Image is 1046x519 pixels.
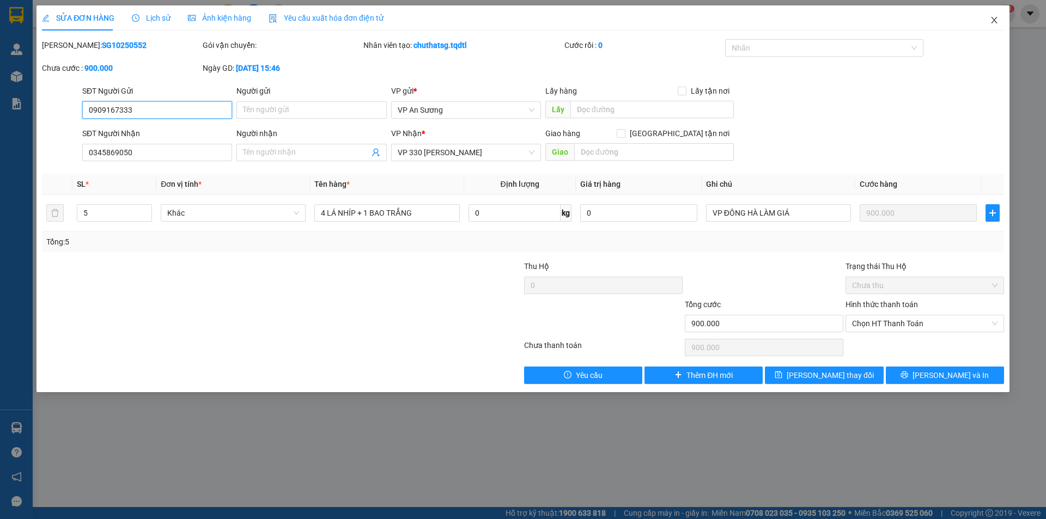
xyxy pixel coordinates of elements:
[523,339,684,358] div: Chưa thanh toán
[674,371,682,380] span: plus
[860,204,977,222] input: 0
[77,180,86,188] span: SL
[413,41,467,50] b: chuthatsg.tqdtl
[846,260,1004,272] div: Trạng thái Thu Hộ
[852,315,998,332] span: Chọn HT Thanh Toán
[524,262,549,271] span: Thu Hộ
[132,14,171,22] span: Lịch sử
[886,367,1004,384] button: printer[PERSON_NAME] và In
[913,369,989,381] span: [PERSON_NAME] và In
[686,85,734,97] span: Lấy tận nơi
[314,204,459,222] input: VD: Bàn, Ghế
[686,369,733,381] span: Thêm ĐH mới
[236,85,386,97] div: Người gửi
[990,16,999,25] span: close
[42,62,200,74] div: Chưa cước :
[161,180,202,188] span: Đơn vị tính
[846,300,918,309] label: Hình thức thanh toán
[524,367,642,384] button: exclamation-circleYêu cầu
[852,277,998,294] span: Chưa thu
[42,39,200,51] div: [PERSON_NAME]:
[702,174,855,195] th: Ghi chú
[574,143,734,161] input: Dọc đường
[236,127,386,139] div: Người nhận
[561,204,571,222] span: kg
[46,236,404,248] div: Tổng: 5
[82,127,232,139] div: SĐT Người Nhận
[269,14,384,22] span: Yêu cầu xuất hóa đơn điện tử
[203,39,361,51] div: Gói vận chuyển:
[167,205,299,221] span: Khác
[42,14,50,22] span: edit
[986,204,1000,222] button: plus
[545,143,574,161] span: Giao
[901,371,908,380] span: printer
[564,371,571,380] span: exclamation-circle
[775,371,782,380] span: save
[46,204,64,222] button: delete
[564,39,723,51] div: Cước rồi :
[188,14,251,22] span: Ảnh kiện hàng
[598,41,603,50] b: 0
[372,148,380,157] span: user-add
[236,64,280,72] b: [DATE] 15:46
[363,39,562,51] div: Nhân viên tạo:
[706,204,851,222] input: Ghi Chú
[787,369,874,381] span: [PERSON_NAME] thay đổi
[986,209,999,217] span: plus
[545,101,570,118] span: Lấy
[979,5,1009,36] button: Close
[625,127,734,139] span: [GEOGRAPHIC_DATA] tận nơi
[398,102,534,118] span: VP An Sương
[203,62,361,74] div: Ngày GD:
[765,367,883,384] button: save[PERSON_NAME] thay đổi
[82,85,232,97] div: SĐT Người Gửi
[269,14,277,23] img: icon
[685,300,721,309] span: Tổng cước
[644,367,763,384] button: plusThêm ĐH mới
[132,14,139,22] span: clock-circle
[188,14,196,22] span: picture
[314,180,350,188] span: Tên hàng
[576,369,603,381] span: Yêu cầu
[42,14,114,22] span: SỬA ĐƠN HÀNG
[84,64,113,72] b: 900.000
[398,144,534,161] span: VP 330 Lê Duẫn
[102,41,147,50] b: SG10250552
[545,87,577,95] span: Lấy hàng
[860,180,897,188] span: Cước hàng
[501,180,539,188] span: Định lượng
[545,129,580,138] span: Giao hàng
[391,129,422,138] span: VP Nhận
[570,101,734,118] input: Dọc đường
[391,85,541,97] div: VP gửi
[580,180,621,188] span: Giá trị hàng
